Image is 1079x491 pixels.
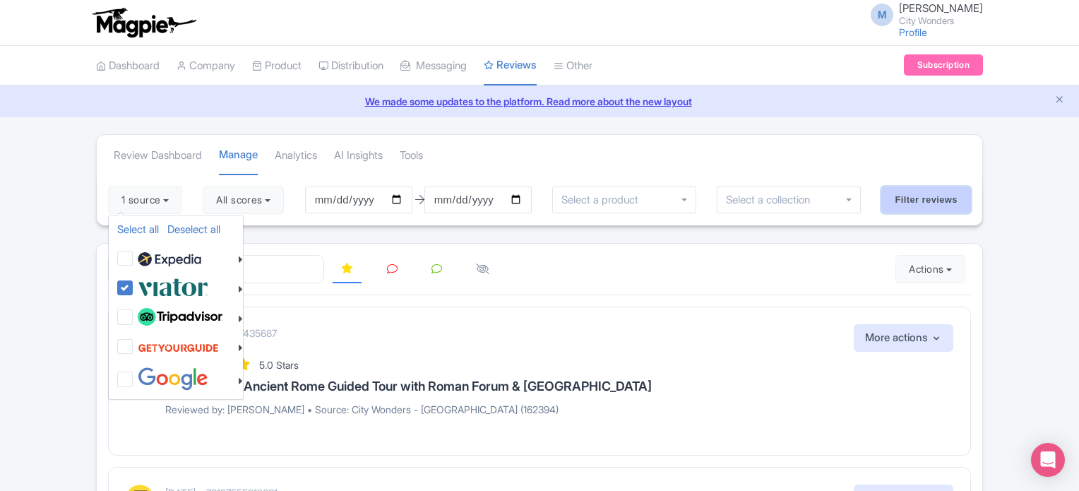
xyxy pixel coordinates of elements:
a: Profile [899,26,927,38]
a: Deselect all [167,223,220,236]
a: M [PERSON_NAME] City Wonders [862,3,983,25]
span: 5.0 Stars [259,359,299,371]
div: Open Intercom Messenger [1031,443,1065,477]
a: Subscription [904,54,983,76]
a: Reviews [484,46,537,86]
button: More actions [854,324,953,352]
a: Product [252,47,302,85]
h3: Colosseum & Ancient Rome Guided Tour with Roman Forum & [GEOGRAPHIC_DATA] [165,379,953,394]
img: google-96de159c2084212d3cdd3c2fb262314c.svg [138,367,208,391]
p: Reviewed by: [PERSON_NAME] • Source: City Wonders - [GEOGRAPHIC_DATA] (162394) [165,402,953,417]
button: All scores [203,186,284,214]
a: Manage [219,136,258,176]
span: [PERSON_NAME] [899,1,983,15]
input: Select a product [561,194,646,206]
a: Company [177,47,235,85]
button: Actions [895,255,965,283]
span: M [871,4,893,26]
a: Other [554,47,592,85]
a: Review Dashboard [114,136,202,175]
input: Select a collection [726,194,820,206]
button: Close announcement [1054,93,1065,109]
a: Dashboard [96,47,160,85]
img: get_your_guide-5a6366678479520ec94e3f9d2b9f304b.svg [138,334,219,361]
ul: 1 source [108,215,244,400]
input: Filter reviews [881,187,971,213]
a: Tools [400,136,423,175]
a: We made some updates to the platform. Read more about the new layout [8,94,1071,109]
a: Distribution [318,47,383,85]
img: logo-ab69f6fb50320c5b225c76a69d11143b.png [89,7,198,38]
a: AI Insights [334,136,383,175]
img: expedia22-01-93867e2ff94c7cd37d965f09d456db68.svg [138,249,201,270]
img: viator-e2bf771eb72f7a6029a5edfbb081213a.svg [138,276,208,299]
img: tripadvisor_background-ebb97188f8c6c657a79ad20e0caa6051.svg [138,308,222,326]
a: Analytics [275,136,317,175]
button: 1 source [108,186,182,214]
a: Select all [117,223,159,236]
small: City Wonders [899,16,983,25]
a: Messaging [400,47,467,85]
